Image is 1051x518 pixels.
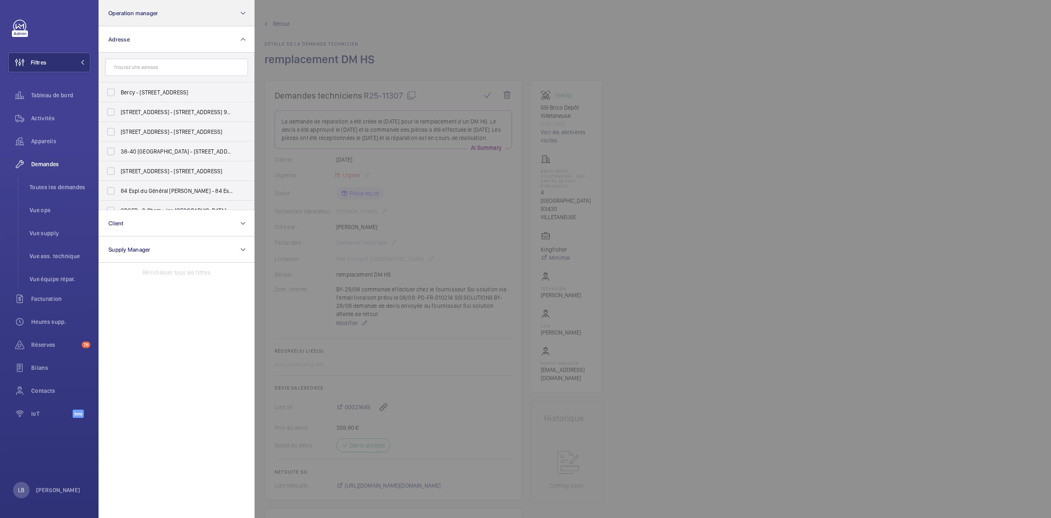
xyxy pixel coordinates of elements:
[31,91,90,99] span: Tableau de bord
[36,486,80,494] p: [PERSON_NAME]
[73,410,84,418] span: Beta
[31,295,90,303] span: Facturation
[30,229,90,237] span: Vue supply
[30,206,90,214] span: Vue ops
[31,318,90,326] span: Heures supp.
[31,114,90,122] span: Activités
[30,183,90,191] span: Toutes les demandes
[8,53,90,72] button: Filtres
[31,341,78,349] span: Réserves
[31,58,46,66] span: Filtres
[31,364,90,372] span: Bilans
[18,486,24,494] p: LB
[31,137,90,145] span: Appareils
[31,387,90,395] span: Contacts
[31,160,90,168] span: Demandes
[30,252,90,260] span: Vue ass. technique
[30,275,90,283] span: Vue équipe répar.
[31,410,73,418] span: IoT
[82,342,90,348] span: 78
